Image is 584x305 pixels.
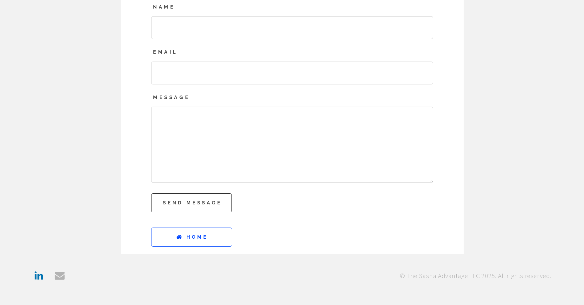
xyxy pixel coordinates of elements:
button: Send Message [151,193,232,212]
a: Blog [286,271,299,280]
label: Name [151,3,433,11]
label: Email [151,49,433,56]
a: Home [151,228,232,247]
h1: © The Sasha Advantage LLC 2025. All rights reserved. [381,269,551,282]
span: Home [186,228,208,247]
label: Message [151,94,433,101]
